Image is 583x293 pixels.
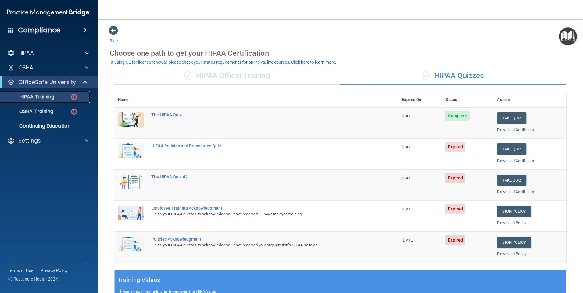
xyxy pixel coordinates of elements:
a: OSHA [7,64,89,71]
a: Sign Policy [497,237,531,248]
span: Ⓒ Rectangle Health 2024 [8,276,58,282]
span: [DATE] [402,114,413,118]
a: Download Certificate [497,158,534,163]
img: PMB logo [7,6,90,19]
span: [DATE] [402,238,413,242]
span: ✓ [423,71,430,80]
p: HIPAA [18,49,34,57]
iframe: Drift Widget Chat Controller [477,250,576,274]
th: Status [442,92,493,107]
th: Expires On [398,92,442,107]
span: Expired [445,235,465,245]
span: [DATE] [402,176,413,180]
p: OSHA [18,64,34,71]
div: If using CE for license renewal, please check your state's requirements for online vs. live cours... [111,60,336,64]
span: [DATE] [402,207,413,211]
button: Take Quiz [497,112,526,124]
img: danger-circle.6113f641.png [70,93,78,101]
div: Policies Acknowledgment [151,237,368,242]
th: Name [114,92,148,107]
a: Download Certificate [497,127,534,132]
span: Expired [445,142,465,152]
span: [DATE] [402,145,413,149]
button: Open Resource Center [559,27,577,45]
h4: Compliance [18,26,60,34]
button: If using CE for license renewal, please check your state's requirements for online vs. live cours... [110,59,337,65]
div: Employee Training Acknowledgment [151,206,368,210]
img: danger-circle.6113f641.png [70,108,78,115]
p: HIPAA Training [4,94,54,100]
a: Settings [7,137,89,144]
a: HIPAA [7,49,89,57]
a: Sign Policy [497,206,531,217]
p: Continuing Education [4,123,87,129]
p: OSHA Training [4,108,53,115]
h5: Training Videos [118,275,160,285]
a: Download Policy [497,221,526,225]
a: OfficeSafe University [7,79,88,86]
a: Download Certificate [497,189,534,194]
div: Finish your HIPAA quizzes to acknowledge you have received your organization’s HIPAA policies. [151,242,368,249]
div: Choose one path to get your HIPAA Certification [110,44,571,62]
div: Finish your HIPAA quizzes to acknowledge you have received HIPAA employee training. [151,210,368,218]
a: Back [110,31,119,43]
span: Complete [445,111,470,121]
button: Take Quiz [497,143,526,155]
span: Expired [445,173,465,183]
th: Actions [493,92,566,107]
a: Terms of Use [8,267,33,274]
div: The HIPAA Quiz [151,112,368,117]
p: Settings [18,137,41,144]
div: HIPAA Officer Training [114,67,340,85]
span: ✓ [184,71,191,80]
span: Expired [445,204,465,214]
div: HIPAA Policies and Procedures Quiz [151,143,368,148]
a: Privacy Policy [41,267,68,274]
div: The HIPAA Quiz #2 [151,175,368,179]
p: OfficeSafe University [18,79,76,86]
div: HIPAA Quizzes [340,67,566,85]
button: Take Quiz [497,175,526,186]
